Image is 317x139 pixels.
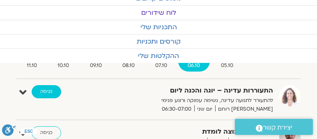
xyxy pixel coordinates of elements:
[215,105,273,114] span: [PERSON_NAME] רוחם
[113,61,144,70] span: 08.10
[48,61,78,70] span: 10.10
[194,105,215,114] span: יום שני
[32,85,61,98] a: כניסה
[129,126,273,137] strong: מדיטציה וקבוצה לומדת
[129,85,273,96] strong: התעוררות עדינה – יוגה והכנה ליום
[159,105,194,114] span: 06:30-07:00
[80,61,111,70] span: 09.10
[211,61,243,70] span: 05.10
[129,96,273,105] p: להתעורר לתנועה עדינה, נשימה עמוקה ורוגע פנימי
[146,61,177,70] span: 07.10
[178,61,209,70] span: 06.10
[263,122,292,133] span: יצירת קשר
[235,119,313,135] a: יצירת קשר
[17,61,46,70] span: 11.10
